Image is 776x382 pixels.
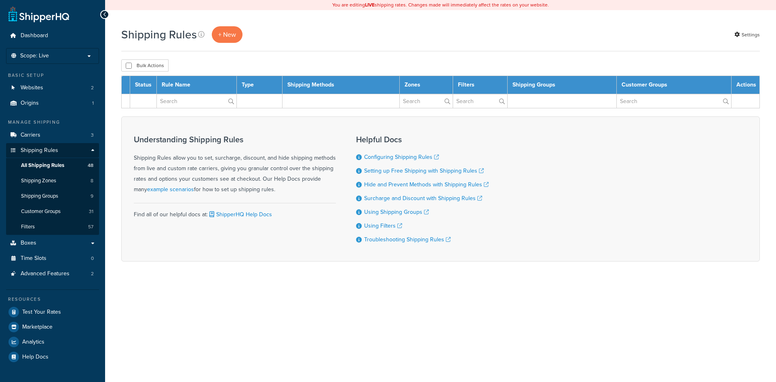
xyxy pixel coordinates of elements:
span: Help Docs [22,354,48,361]
th: Status [130,76,157,94]
th: Filters [453,76,508,94]
h3: Helpful Docs [356,135,489,144]
th: Customer Groups [616,76,731,94]
input: Search [157,94,236,108]
span: 9 [91,193,93,200]
span: All Shipping Rules [21,162,64,169]
li: Carriers [6,128,99,143]
a: Shipping Groups 9 [6,189,99,204]
span: 1 [92,100,94,107]
span: Filters [21,224,35,230]
button: Bulk Actions [121,59,169,72]
a: All Shipping Rules 48 [6,158,99,173]
span: Shipping Zones [21,177,56,184]
a: Carriers 3 [6,128,99,143]
a: Hide and Prevent Methods with Shipping Rules [364,180,489,189]
a: Setting up Free Shipping with Shipping Rules [364,167,484,175]
a: Websites 2 [6,80,99,95]
b: LIVE [365,1,375,8]
input: Search [400,94,453,108]
a: Time Slots 0 [6,251,99,266]
span: 57 [88,224,93,230]
span: Carriers [21,132,40,139]
span: 2 [91,270,94,277]
span: 2 [91,84,94,91]
span: 3 [91,132,94,139]
a: Help Docs [6,350,99,364]
a: Settings [734,29,760,40]
a: Boxes [6,236,99,251]
div: Shipping Rules allow you to set, surcharge, discount, and hide shipping methods from live and cus... [134,135,336,195]
span: Shipping Rules [21,147,58,154]
a: Shipping Zones 8 [6,173,99,188]
span: Customer Groups [21,208,61,215]
a: Using Filters [364,222,402,230]
li: Shipping Zones [6,173,99,188]
a: Marketplace [6,320,99,334]
h3: Understanding Shipping Rules [134,135,336,144]
li: Customer Groups [6,204,99,219]
a: + New [212,26,242,43]
li: Shipping Rules [6,143,99,235]
span: Test Your Rates [22,309,61,316]
a: Advanced Features 2 [6,266,99,281]
th: Zones [399,76,453,94]
a: Origins 1 [6,96,99,111]
a: ShipperHQ Help Docs [208,210,272,219]
li: Time Slots [6,251,99,266]
li: Websites [6,80,99,95]
span: 8 [91,177,93,184]
a: Using Shipping Groups [364,208,429,216]
th: Actions [732,76,760,94]
th: Type [236,76,282,94]
a: ShipperHQ Home [8,6,69,22]
li: Shipping Groups [6,189,99,204]
div: Find all of our helpful docs at: [134,203,336,220]
li: Filters [6,219,99,234]
span: Scope: Live [20,53,49,59]
span: 48 [88,162,93,169]
span: Boxes [21,240,36,247]
a: Surcharge and Discount with Shipping Rules [364,194,482,203]
span: 31 [89,208,93,215]
input: Search [617,94,731,108]
a: Troubleshooting Shipping Rules [364,235,451,244]
a: Customer Groups 31 [6,204,99,219]
span: Websites [21,84,43,91]
th: Rule Name [157,76,237,94]
li: All Shipping Rules [6,158,99,173]
h1: Shipping Rules [121,27,197,42]
a: Configuring Shipping Rules [364,153,439,161]
div: Manage Shipping [6,119,99,126]
span: Origins [21,100,39,107]
a: Shipping Rules [6,143,99,158]
a: Analytics [6,335,99,349]
a: example scenarios [147,185,194,194]
a: Test Your Rates [6,305,99,319]
a: Dashboard [6,28,99,43]
input: Search [453,94,508,108]
span: Analytics [22,339,44,346]
span: Time Slots [21,255,46,262]
span: Shipping Groups [21,193,58,200]
span: 0 [91,255,94,262]
li: Advanced Features [6,266,99,281]
th: Shipping Methods [282,76,399,94]
span: Advanced Features [21,270,70,277]
div: Basic Setup [6,72,99,79]
a: Filters 57 [6,219,99,234]
div: Resources [6,296,99,303]
span: + New [218,30,236,39]
span: Dashboard [21,32,48,39]
span: Marketplace [22,324,53,331]
th: Shipping Groups [508,76,617,94]
li: Origins [6,96,99,111]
